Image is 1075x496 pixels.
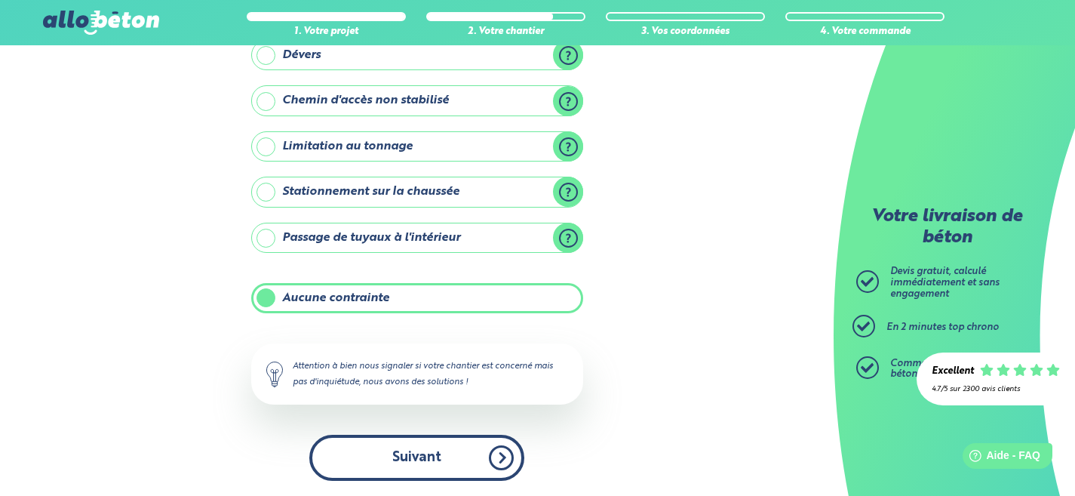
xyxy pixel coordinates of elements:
div: 2. Votre chantier [426,26,585,38]
label: Passage de tuyaux à l'intérieur [251,223,583,253]
label: Limitation au tonnage [251,131,583,162]
div: 4. Votre commande [785,26,944,38]
div: 1. Votre projet [247,26,406,38]
label: Dévers [251,40,583,70]
label: Aucune contrainte [251,283,583,313]
button: Suivant [309,435,524,481]
div: Attention à bien nous signaler si votre chantier est concerné mais pas d'inquiétude, nous avons d... [251,344,583,404]
iframe: Help widget launcher [941,437,1058,479]
label: Chemin d'accès non stabilisé [251,85,583,116]
div: 3. Vos coordonnées [606,26,765,38]
img: allobéton [43,11,159,35]
label: Stationnement sur la chaussée [251,177,583,207]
